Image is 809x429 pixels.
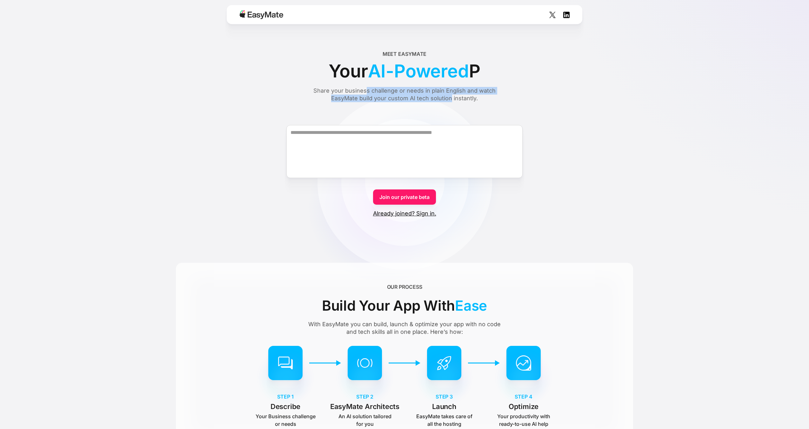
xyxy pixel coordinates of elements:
[549,12,556,18] img: Social Icon
[239,10,283,19] img: Easymate logo
[373,210,436,217] a: Already joined? Sign in.
[335,412,395,428] p: An AI solution tailored for you
[304,320,505,336] div: With EasyMate you can build, launch & optimize your app with no code and tech skills all in one p...
[563,12,570,18] img: Social Icon
[368,58,469,84] span: AI-Powered
[469,58,480,84] span: P
[330,402,399,411] p: EasyMate Architects
[301,87,508,102] div: Share your business challenge or needs in plain English and watch EasyMate build your custom AI t...
[493,412,554,428] p: Your productivity with ready-to-use AI help
[322,294,487,317] div: Build Your App With
[176,114,633,217] form: Form
[455,294,487,317] span: Ease
[255,412,316,428] p: Your Business challenge or needs
[414,412,474,428] p: EasyMate takes care of all the hosting
[383,50,427,58] div: Meet EasyMate
[387,283,422,291] div: OUR PROCESS
[329,58,480,84] div: Your
[373,189,436,205] a: Join our private beta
